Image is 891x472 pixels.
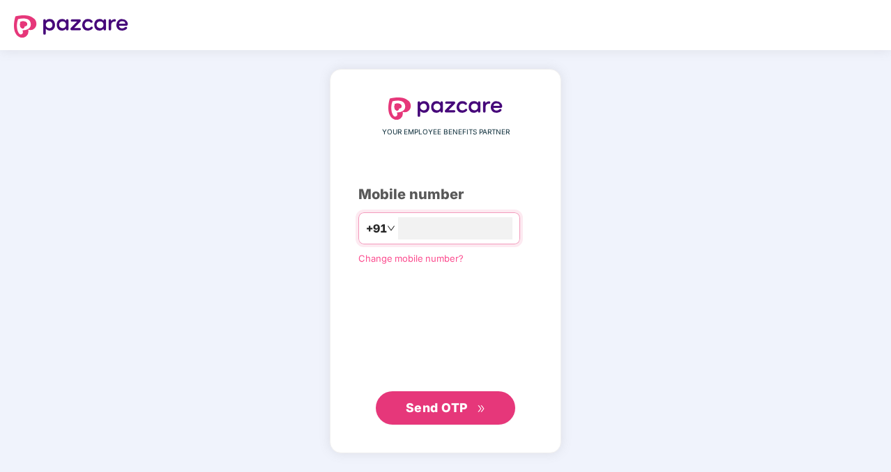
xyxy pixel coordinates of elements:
[366,220,387,237] span: +91
[387,224,395,233] span: down
[376,391,515,425] button: Send OTPdouble-right
[477,404,486,414] span: double-right
[382,127,510,138] span: YOUR EMPLOYEE BENEFITS PARTNER
[358,253,464,264] a: Change mobile number?
[388,97,503,120] img: logo
[406,400,468,415] span: Send OTP
[14,15,128,38] img: logo
[358,184,533,205] div: Mobile number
